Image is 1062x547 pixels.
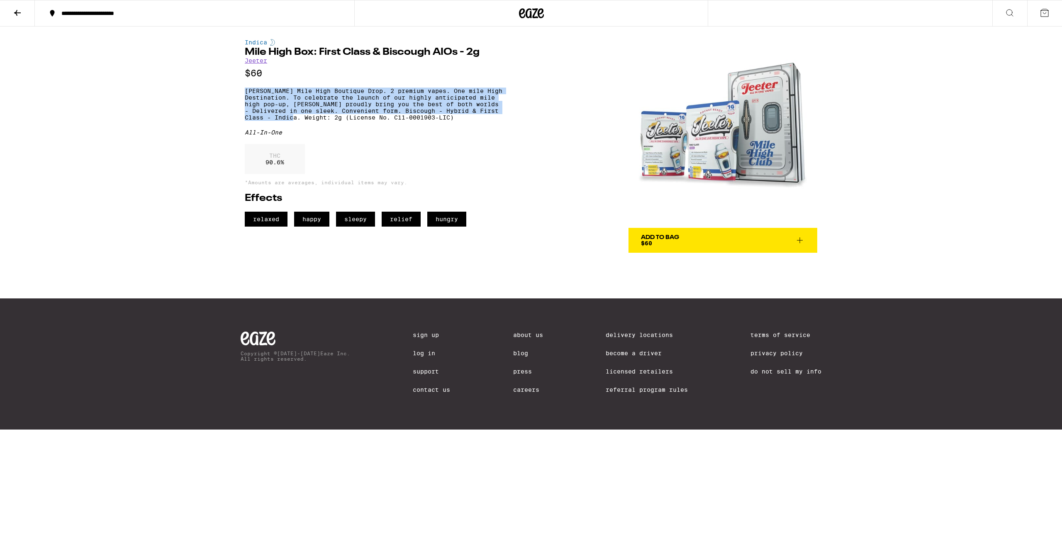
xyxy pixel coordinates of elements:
a: Delivery Locations [606,332,688,338]
h1: Mile High Box: First Class & Biscough AIOs - 2g [245,47,502,57]
a: Terms of Service [750,332,821,338]
a: Licensed Retailers [606,368,688,375]
a: Support [413,368,450,375]
a: Jeeter [245,57,267,64]
span: sleepy [336,212,375,227]
span: relaxed [245,212,287,227]
span: hungry [427,212,466,227]
a: About Us [513,332,543,338]
a: Privacy Policy [750,350,821,357]
a: Contact Us [413,386,450,393]
img: indicaColor.svg [270,39,275,46]
div: All-In-One [245,129,502,136]
a: Do Not Sell My Info [750,368,821,375]
h2: Effects [245,193,502,203]
p: $60 [245,68,502,78]
div: 90.6 % [245,144,305,174]
img: Jeeter - Mile High Box: First Class & Biscough AIOs - 2g [628,39,817,228]
a: Log In [413,350,450,357]
a: Referral Program Rules [606,386,688,393]
a: Become a Driver [606,350,688,357]
a: Blog [513,350,543,357]
span: Hi. Need any help? [5,6,60,12]
a: Press [513,368,543,375]
div: Indica [245,39,502,46]
a: Careers [513,386,543,393]
p: THC [265,152,284,159]
span: happy [294,212,329,227]
span: $60 [641,240,652,247]
a: Sign Up [413,332,450,338]
span: relief [382,212,421,227]
div: Add To Bag [641,234,679,240]
p: [PERSON_NAME] Mile High Boutique Drop. 2 premium vapes. One mile High Destination. To celebrate t... [245,88,502,121]
p: Copyright © [DATE]-[DATE] Eaze Inc. All rights reserved. [241,351,350,361]
p: *Amounts are averages, individual items may vary. [245,180,502,185]
button: Add To Bag$60 [628,228,817,253]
